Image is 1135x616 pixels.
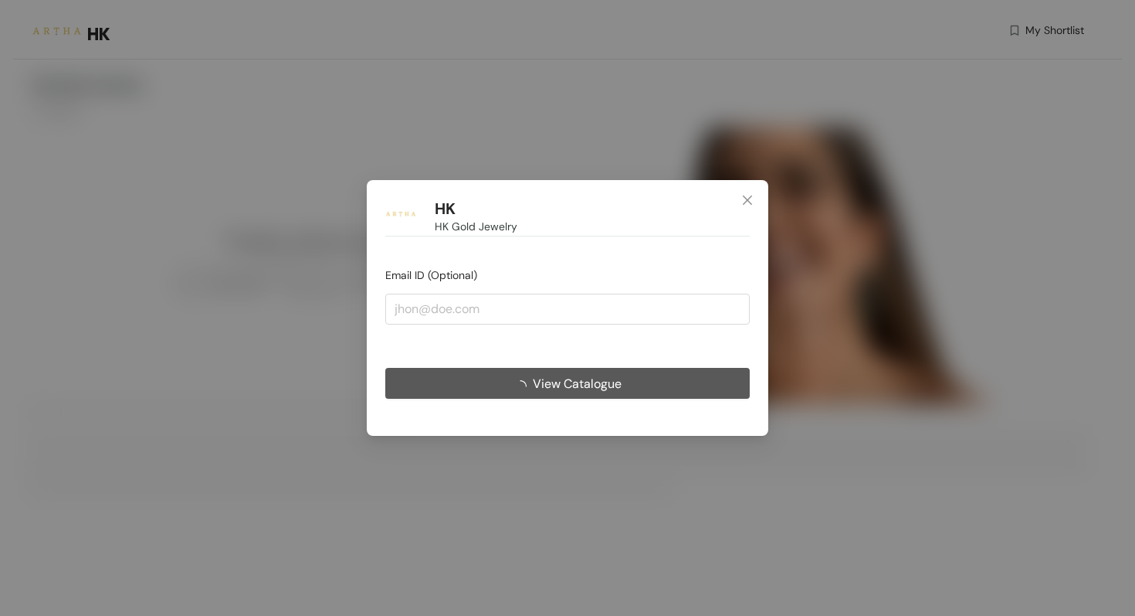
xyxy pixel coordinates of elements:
span: HK Gold Jewelry [435,218,517,235]
span: loading [514,379,533,392]
span: View Catalogue [533,373,622,393]
input: jhon@doe.com [385,294,750,325]
img: Buyer Portal [385,199,416,230]
span: close [741,194,754,206]
span: Email ID (Optional) [385,268,477,282]
h1: HK [435,199,456,219]
button: Close [727,180,768,222]
button: View Catalogue [385,368,750,399]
